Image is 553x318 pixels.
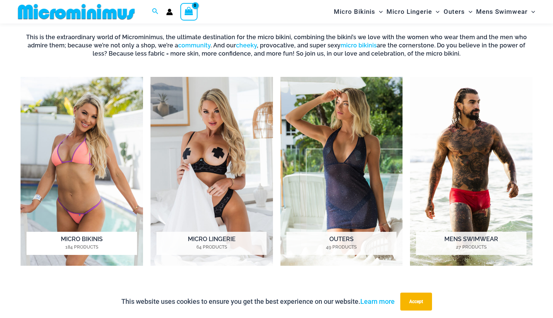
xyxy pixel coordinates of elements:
mark: 27 Products [416,244,526,250]
img: Outers [280,77,403,266]
span: Menu Toggle [465,2,472,21]
a: Visit product category Outers [280,77,403,266]
span: Menu Toggle [528,2,535,21]
a: Mens SwimwearMenu ToggleMenu Toggle [474,2,537,21]
a: Visit product category Mens Swimwear [410,77,532,266]
span: Menu Toggle [375,2,383,21]
h2: Micro Lingerie [156,232,267,255]
h2: Mens Swimwear [416,232,526,255]
nav: Site Navigation [331,1,538,22]
h6: This is the extraordinary world of Microminimus, the ultimate destination for the micro bikini, c... [21,33,532,58]
a: Visit product category Micro Lingerie [150,77,273,266]
a: cheeky [236,42,257,49]
a: Account icon link [166,9,173,15]
p: This website uses cookies to ensure you get the best experience on our website. [121,296,395,307]
mark: 64 Products [156,244,267,250]
a: community [178,42,211,49]
img: MM SHOP LOGO FLAT [15,3,138,20]
img: Micro Bikinis [21,77,143,266]
span: Micro Bikinis [334,2,375,21]
a: OutersMenu ToggleMenu Toggle [442,2,474,21]
span: Menu Toggle [432,2,439,21]
mark: 49 Products [286,244,397,250]
a: Learn more [360,297,395,305]
a: View Shopping Cart, empty [180,3,198,20]
img: Micro Lingerie [150,77,273,266]
h2: Outers [286,232,397,255]
img: Mens Swimwear [410,77,532,266]
mark: 184 Products [27,244,137,250]
button: Accept [400,293,432,311]
h2: Micro Bikinis [27,232,137,255]
span: Outers [444,2,465,21]
span: Mens Swimwear [476,2,528,21]
span: Micro Lingerie [386,2,432,21]
a: Micro LingerieMenu ToggleMenu Toggle [385,2,441,21]
a: Visit product category Micro Bikinis [21,77,143,266]
a: micro bikinis [341,42,377,49]
a: Micro BikinisMenu ToggleMenu Toggle [332,2,385,21]
a: Search icon link [152,7,159,16]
